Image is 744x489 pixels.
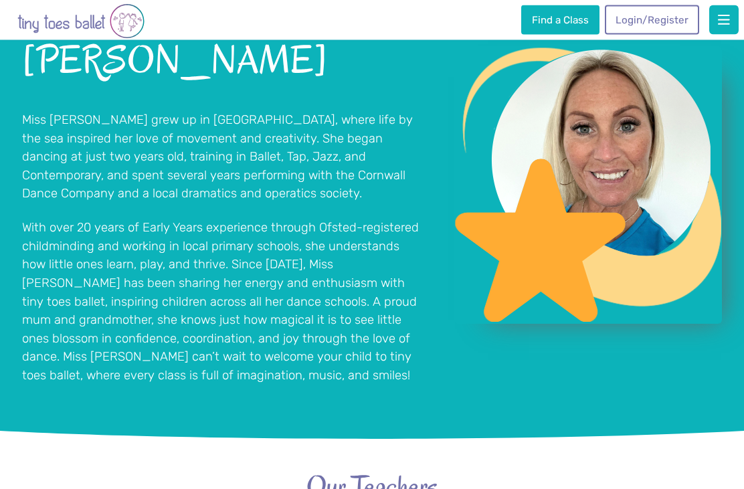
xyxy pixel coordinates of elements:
a: View full-size image [454,47,722,324]
p: Miss [PERSON_NAME] grew up in [GEOGRAPHIC_DATA], where life by the sea inspired her love of movem... [22,112,420,204]
p: With over 20 years of Early Years experience through Ofsted-registered childminding and working i... [22,219,420,385]
a: Login/Register [605,5,699,35]
h2: [PERSON_NAME] [22,41,420,82]
img: tiny toes ballet [17,3,145,40]
a: Find a Class [521,5,599,35]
